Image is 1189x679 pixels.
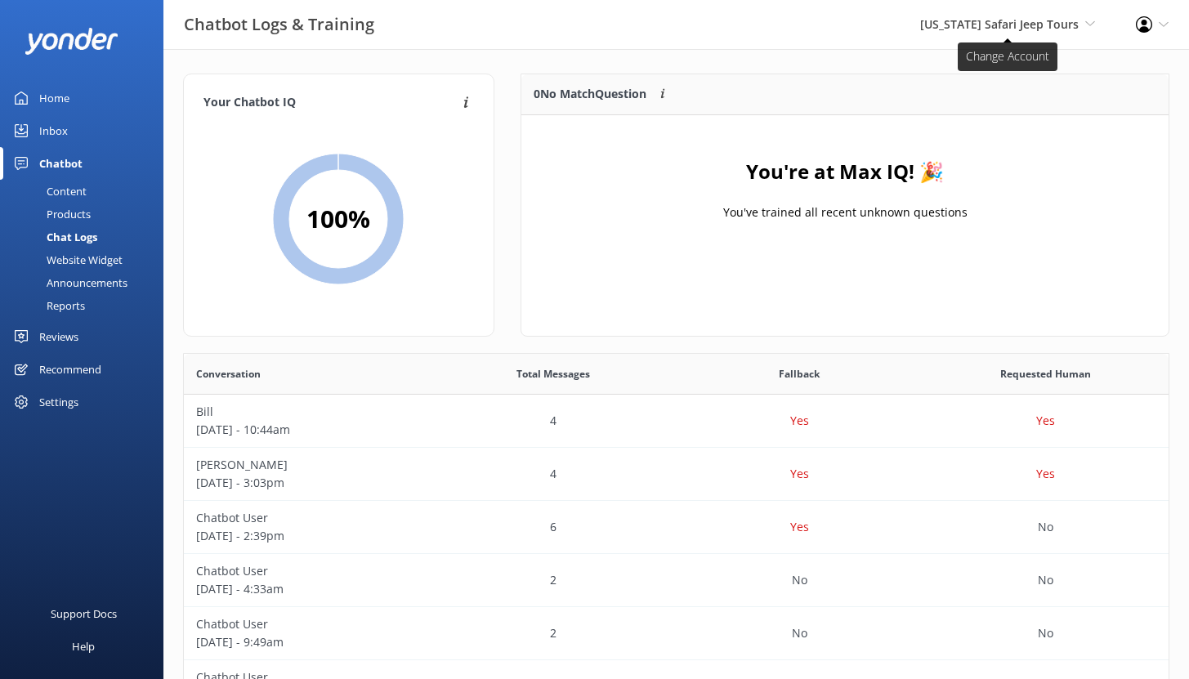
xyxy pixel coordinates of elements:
p: [DATE] - 10:44am [196,421,418,439]
div: Chat Logs [10,226,97,248]
p: Bill [196,403,418,421]
a: Website Widget [10,248,163,271]
p: Yes [1036,412,1055,430]
p: No [792,624,807,642]
p: 6 [550,518,557,536]
p: Yes [790,412,809,430]
div: grid [521,115,1169,279]
p: [DATE] - 9:49am [196,633,418,651]
p: Chatbot User [196,615,418,633]
div: row [184,607,1169,660]
h3: Chatbot Logs & Training [184,11,374,38]
a: Chat Logs [10,226,163,248]
div: Support Docs [51,597,117,630]
img: yonder-white-logo.png [25,28,118,55]
p: Chatbot User [196,562,418,580]
div: Recommend [39,353,101,386]
span: Requested Human [1000,366,1091,382]
div: row [184,395,1169,448]
p: No [792,571,807,589]
div: Chatbot [39,147,83,180]
h2: 100 % [306,199,370,239]
a: Content [10,180,163,203]
div: Inbox [39,114,68,147]
div: Announcements [10,271,127,294]
div: Website Widget [10,248,123,271]
p: Yes [790,465,809,483]
span: [US_STATE] Safari Jeep Tours [920,16,1079,32]
p: 4 [550,412,557,430]
div: Content [10,180,87,203]
div: Reports [10,294,85,317]
p: No [1038,518,1053,536]
a: Announcements [10,271,163,294]
p: 2 [550,624,557,642]
p: [DATE] - 2:39pm [196,527,418,545]
p: No [1038,624,1053,642]
h4: Your Chatbot IQ [203,94,458,112]
div: Products [10,203,91,226]
span: Total Messages [516,366,590,382]
p: You've trained all recent unknown questions [722,203,967,221]
div: Home [39,82,69,114]
div: row [184,554,1169,607]
span: Conversation [196,366,261,382]
a: Reports [10,294,163,317]
div: Help [72,630,95,663]
p: 0 No Match Question [534,85,646,103]
p: 4 [550,465,557,483]
h4: You're at Max IQ! 🎉 [746,156,944,187]
div: Settings [39,386,78,418]
a: Products [10,203,163,226]
p: Yes [1036,465,1055,483]
p: [DATE] - 3:03pm [196,474,418,492]
div: row [184,501,1169,554]
span: Fallback [779,366,820,382]
div: Reviews [39,320,78,353]
p: Chatbot User [196,509,418,527]
p: [DATE] - 4:33am [196,580,418,598]
p: [PERSON_NAME] [196,456,418,474]
div: row [184,448,1169,501]
p: No [1038,571,1053,589]
p: Yes [790,518,809,536]
p: 2 [550,571,557,589]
